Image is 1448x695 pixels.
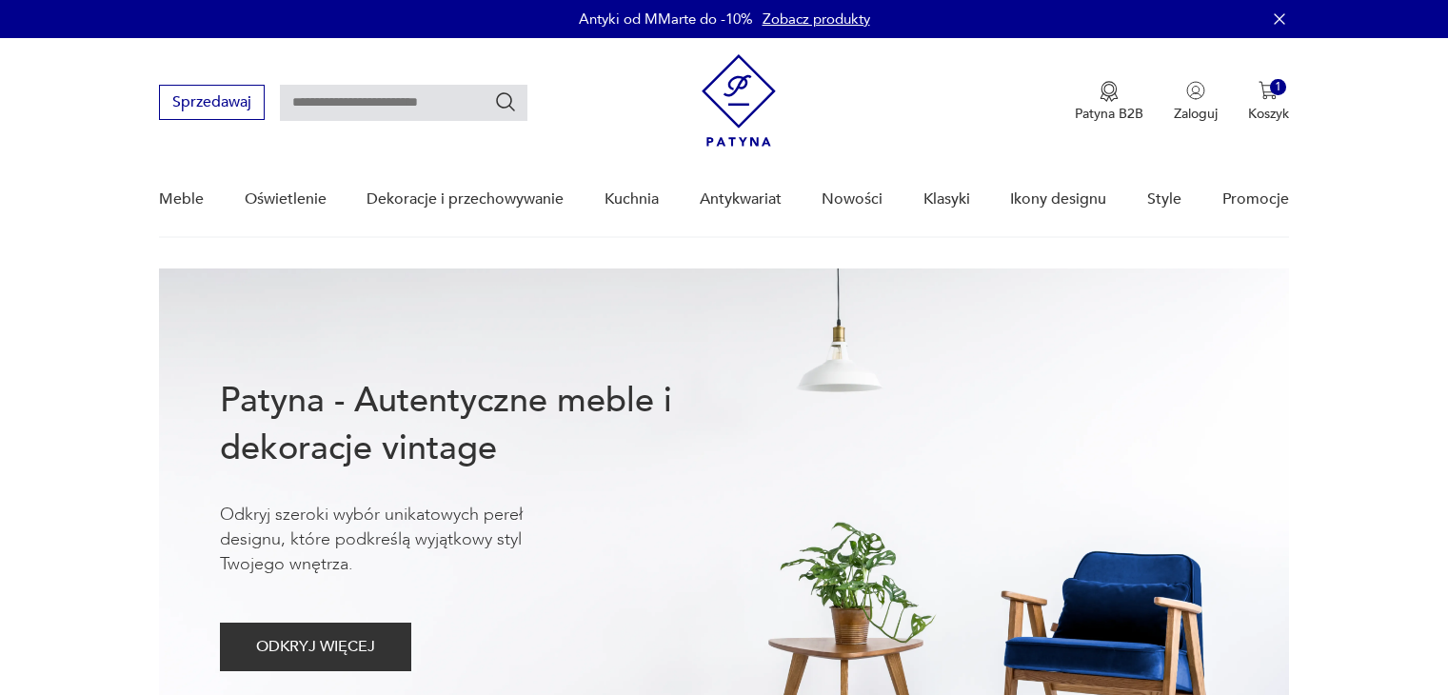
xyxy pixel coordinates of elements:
[1010,163,1106,236] a: Ikony designu
[220,642,411,655] a: ODKRYJ WIĘCEJ
[159,85,265,120] button: Sprzedawaj
[700,163,782,236] a: Antykwariat
[1259,81,1278,100] img: Ikona koszyka
[1222,163,1289,236] a: Promocje
[702,54,776,147] img: Patyna - sklep z meblami i dekoracjami vintage
[494,90,517,113] button: Szukaj
[1248,81,1289,123] button: 1Koszyk
[1248,105,1289,123] p: Koszyk
[822,163,883,236] a: Nowości
[159,163,204,236] a: Meble
[1147,163,1181,236] a: Style
[1075,81,1143,123] a: Ikona medaluPatyna B2B
[1075,81,1143,123] button: Patyna B2B
[1174,105,1218,123] p: Zaloguj
[1100,81,1119,102] img: Ikona medalu
[220,503,582,577] p: Odkryj szeroki wybór unikatowych pereł designu, które podkreślą wyjątkowy styl Twojego wnętrza.
[1174,81,1218,123] button: Zaloguj
[220,377,734,472] h1: Patyna - Autentyczne meble i dekoracje vintage
[579,10,753,29] p: Antyki od MMarte do -10%
[245,163,327,236] a: Oświetlenie
[220,623,411,671] button: ODKRYJ WIĘCEJ
[159,97,265,110] a: Sprzedawaj
[605,163,659,236] a: Kuchnia
[923,163,970,236] a: Klasyki
[1270,79,1286,95] div: 1
[367,163,564,236] a: Dekoracje i przechowywanie
[1075,105,1143,123] p: Patyna B2B
[1186,81,1205,100] img: Ikonka użytkownika
[763,10,870,29] a: Zobacz produkty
